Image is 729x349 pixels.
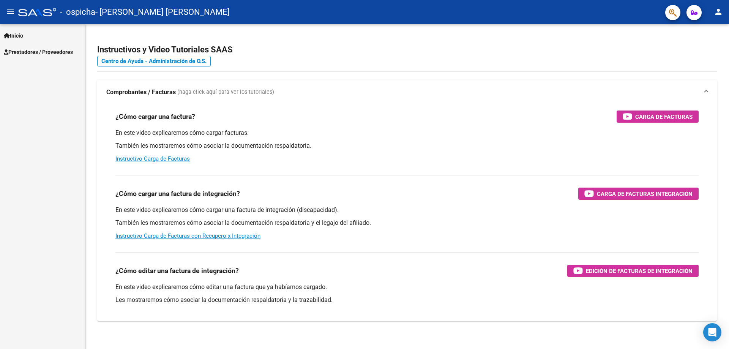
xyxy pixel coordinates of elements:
[115,142,699,150] p: También les mostraremos cómo asociar la documentación respaldatoria.
[115,283,699,291] p: En este video explicaremos cómo editar una factura que ya habíamos cargado.
[106,88,176,96] strong: Comprobantes / Facturas
[115,296,699,304] p: Les mostraremos cómo asociar la documentación respaldatoria y la trazabilidad.
[115,265,239,276] h3: ¿Cómo editar una factura de integración?
[6,7,15,16] mat-icon: menu
[97,56,211,66] a: Centro de Ayuda - Administración de O.S.
[60,4,95,21] span: - ospicha
[97,104,717,321] div: Comprobantes / Facturas (haga click aquí para ver los tutoriales)
[567,265,699,277] button: Edición de Facturas de integración
[97,80,717,104] mat-expansion-panel-header: Comprobantes / Facturas (haga click aquí para ver los tutoriales)
[4,48,73,56] span: Prestadores / Proveedores
[635,112,693,122] span: Carga de Facturas
[115,129,699,137] p: En este video explicaremos cómo cargar facturas.
[586,266,693,276] span: Edición de Facturas de integración
[115,206,699,214] p: En este video explicaremos cómo cargar una factura de integración (discapacidad).
[177,88,274,96] span: (haga click aquí para ver los tutoriales)
[115,155,190,162] a: Instructivo Carga de Facturas
[703,323,721,341] div: Open Intercom Messenger
[115,232,260,239] a: Instructivo Carga de Facturas con Recupero x Integración
[4,32,23,40] span: Inicio
[714,7,723,16] mat-icon: person
[97,43,717,57] h2: Instructivos y Video Tutoriales SAAS
[115,111,195,122] h3: ¿Cómo cargar una factura?
[115,188,240,199] h3: ¿Cómo cargar una factura de integración?
[115,219,699,227] p: También les mostraremos cómo asociar la documentación respaldatoria y el legajo del afiliado.
[578,188,699,200] button: Carga de Facturas Integración
[95,4,230,21] span: - [PERSON_NAME] [PERSON_NAME]
[597,189,693,199] span: Carga de Facturas Integración
[617,111,699,123] button: Carga de Facturas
